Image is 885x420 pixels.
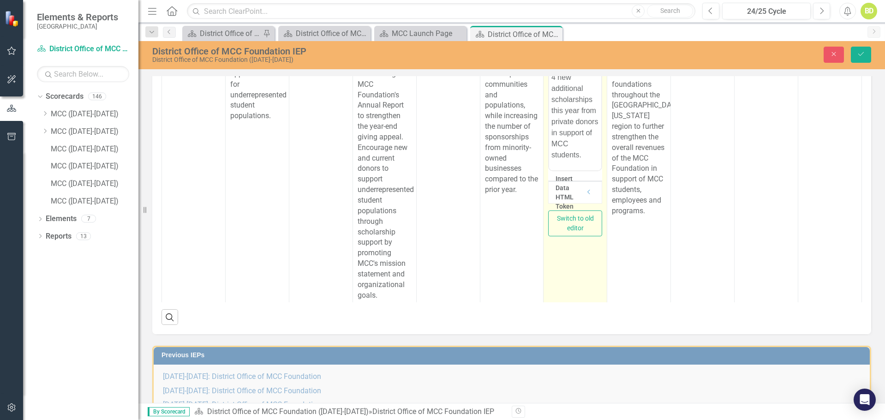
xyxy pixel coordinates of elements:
div: » [194,407,505,417]
input: Search Below... [37,66,129,82]
div: 146 [88,93,106,101]
div: District Office of MCC Foundation IEP [372,407,494,416]
iframe: Rich Text Area [549,9,601,170]
img: ClearPoint Strategy [5,11,21,27]
a: Reports [46,231,72,242]
a: District Office of MCC Foundation ([DATE]-[DATE]) [207,407,369,416]
button: BD [861,3,877,19]
div: Open Intercom Messenger [854,389,876,411]
a: MCC Launch Page [377,28,464,39]
a: MCC ([DATE]-[DATE]) [51,161,138,172]
a: MCC ([DATE]-[DATE]) [51,109,138,120]
div: District Office of MCC Foundation IEP [488,29,560,40]
a: MCC ([DATE]-[DATE]) [51,196,138,207]
div: 24/25 Cycle [725,6,807,17]
a: District Office of MCC Foundation ([DATE]-[DATE]) [37,44,129,54]
a: MCC ([DATE]-[DATE]) [51,144,138,155]
a: Elements [46,214,77,224]
span: Search [660,7,680,14]
span: By Scorecard [148,407,190,416]
input: Search ClearPoint... [187,3,695,19]
div: 13 [76,232,91,240]
a: District Office of MCC Foundation IEP [185,28,261,39]
span: Elements & Reports [37,12,118,23]
div: Insert Data HTML Token [556,174,581,211]
a: Scorecards [46,91,84,102]
button: Switch to old editor [548,210,602,236]
div: District Office of MCC Foundation IEP [152,46,556,56]
div: District Office of MCC Foundation IEP [296,28,368,39]
div: District Office of MCC Foundation IEP [200,28,261,39]
small: [GEOGRAPHIC_DATA] [37,23,118,30]
a: MCC ([DATE]-[DATE]) [51,126,138,137]
button: Search [647,5,693,18]
a: MCC ([DATE]-[DATE]) [51,179,138,189]
div: MCC Launch Page [392,28,464,39]
div: District Office of MCC Foundation ([DATE]-[DATE]) [152,56,556,63]
div: 7 [81,215,96,223]
a: District Office of MCC Foundation IEP [281,28,368,39]
button: 24/25 Cycle [722,3,811,19]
